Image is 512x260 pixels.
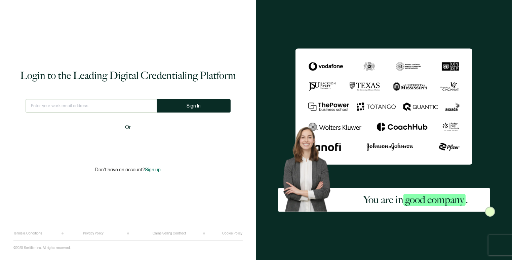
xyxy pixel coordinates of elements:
[26,99,157,113] input: Enter your work email address
[157,99,231,113] button: Sign In
[153,231,186,235] a: Online Selling Contract
[403,194,466,206] span: good company
[20,69,236,82] h1: Login to the Leading Digital Credentialing Platform
[296,48,472,165] img: Sertifier Login - You are in <span class="strong-h">good company</span>.
[13,246,71,250] p: ©2025 Sertifier Inc.. All rights reserved.
[363,193,468,207] h2: You are in .
[145,167,161,173] span: Sign up
[485,207,495,217] img: Sertifier Login
[278,123,342,212] img: Sertifier Login - You are in <span class="strong-h">good company</span>. Hero
[187,103,201,109] span: Sign In
[223,231,243,235] a: Cookie Policy
[125,123,131,132] span: Or
[83,231,104,235] a: Privacy Policy
[95,167,161,173] p: Don't have an account?
[13,231,42,235] a: Terms & Conditions
[86,136,170,151] iframe: Sign in with Google Button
